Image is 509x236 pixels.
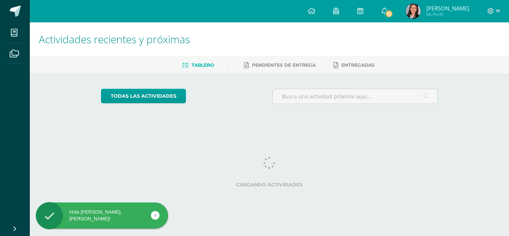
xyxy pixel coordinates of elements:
[273,89,438,104] input: Busca una actividad próxima aquí...
[36,209,168,222] div: Hola [PERSON_NAME], [PERSON_NAME]!
[182,59,214,71] a: Tablero
[244,59,316,71] a: Pendientes de entrega
[39,32,190,46] span: Actividades recientes y próximas
[101,89,186,103] a: todas las Actividades
[426,4,469,12] span: [PERSON_NAME]
[426,11,469,18] span: Mi Perfil
[341,62,374,68] span: Entregadas
[385,10,393,18] span: 13
[101,182,438,188] label: Cargando actividades
[252,62,316,68] span: Pendientes de entrega
[192,62,214,68] span: Tablero
[406,4,421,19] img: 0ca7534dc65caee88132d85558565398.png
[333,59,374,71] a: Entregadas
